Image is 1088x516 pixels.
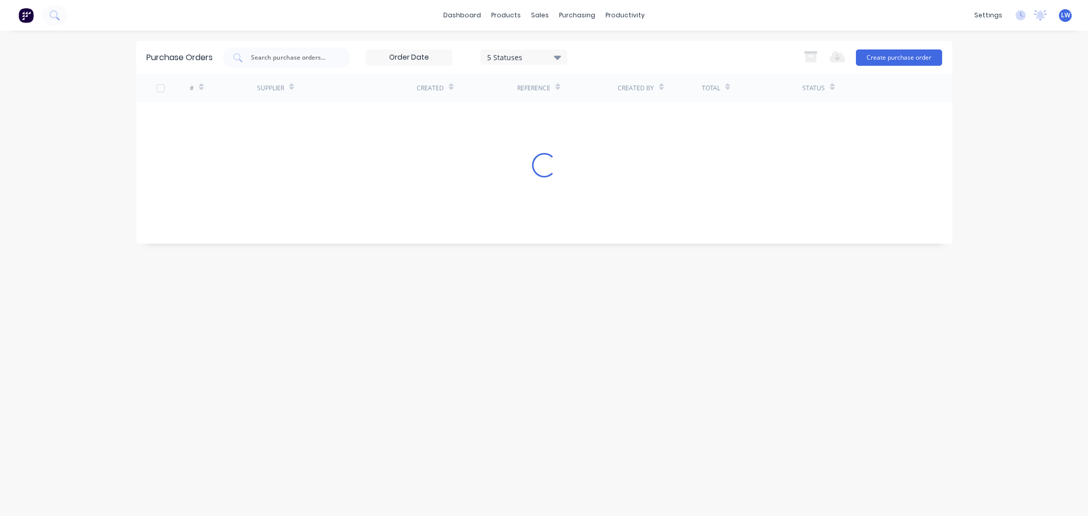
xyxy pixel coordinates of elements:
div: Created By [618,84,654,93]
div: Created [417,84,444,93]
div: sales [526,8,554,23]
span: LW [1061,11,1070,20]
div: purchasing [554,8,600,23]
div: Total [702,84,720,93]
div: products [486,8,526,23]
div: Status [802,84,825,93]
div: Reference [517,84,550,93]
div: productivity [600,8,650,23]
img: Factory [18,8,34,23]
button: Create purchase order [856,49,942,66]
input: Order Date [366,50,452,65]
div: Purchase Orders [146,51,213,64]
div: settings [969,8,1007,23]
div: 5 Statuses [487,51,560,62]
div: # [190,84,194,93]
a: dashboard [438,8,486,23]
input: Search purchase orders... [250,53,335,63]
div: Supplier [257,84,284,93]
